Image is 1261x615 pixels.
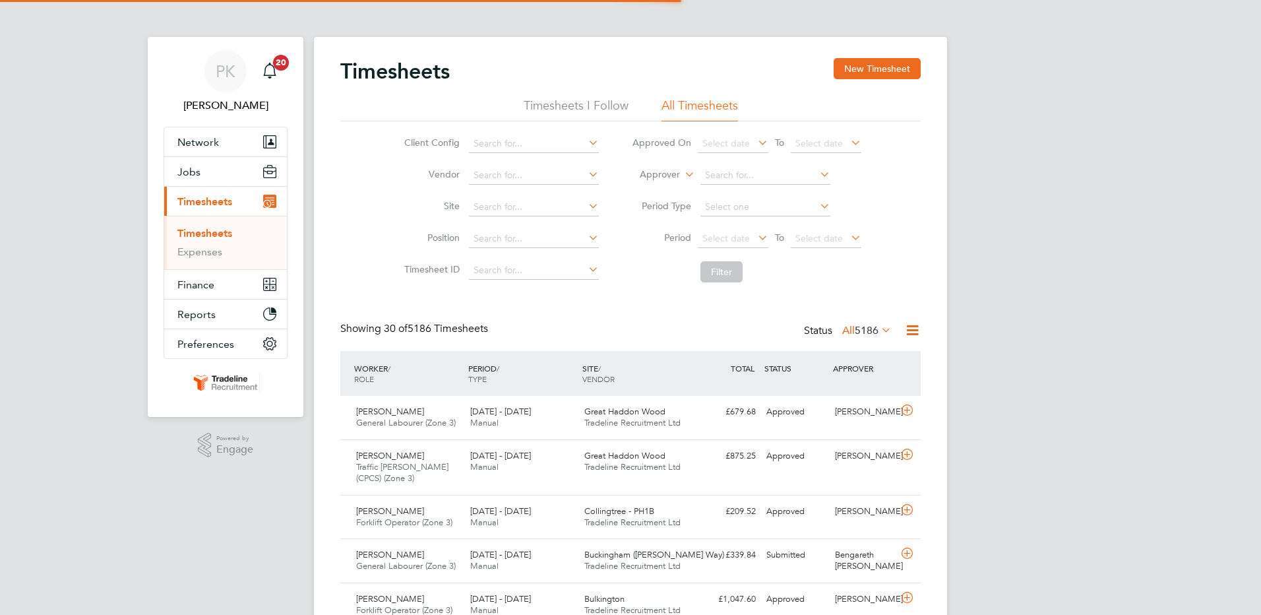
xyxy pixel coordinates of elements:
[761,544,830,566] div: Submitted
[356,450,424,461] span: [PERSON_NAME]
[177,338,234,350] span: Preferences
[584,549,724,560] span: Buckingham ([PERSON_NAME] Way)
[692,401,761,423] div: £679.68
[855,324,878,337] span: 5186
[830,501,898,523] div: [PERSON_NAME]
[400,168,460,180] label: Vendor
[470,549,531,560] span: [DATE] - [DATE]
[469,135,599,153] input: Search for...
[340,322,491,336] div: Showing
[356,517,452,528] span: Forklift Operator (Zone 3)
[470,461,499,472] span: Manual
[148,37,303,417] nav: Main navigation
[164,300,287,329] button: Reports
[579,356,693,391] div: SITE
[524,98,629,121] li: Timesheets I Follow
[384,322,488,335] span: 5186 Timesheets
[470,417,499,428] span: Manual
[177,166,200,178] span: Jobs
[354,373,374,384] span: ROLE
[164,157,287,186] button: Jobs
[465,356,579,391] div: PERIOD
[400,200,460,212] label: Site
[761,445,830,467] div: Approved
[582,373,615,384] span: VENDOR
[700,261,743,282] button: Filter
[257,50,283,92] a: 20
[842,324,892,337] label: All
[164,50,288,113] a: PK[PERSON_NAME]
[356,406,424,417] span: [PERSON_NAME]
[216,63,235,80] span: PK
[356,560,456,571] span: General Labourer (Zone 3)
[356,417,456,428] span: General Labourer (Zone 3)
[164,216,287,269] div: Timesheets
[356,505,424,517] span: [PERSON_NAME]
[771,229,788,246] span: To
[470,505,531,517] span: [DATE] - [DATE]
[273,55,289,71] span: 20
[400,137,460,148] label: Client Config
[177,245,222,258] a: Expenses
[198,433,254,458] a: Powered byEngage
[177,308,216,321] span: Reports
[470,406,531,417] span: [DATE] - [DATE]
[804,322,894,340] div: Status
[216,433,253,444] span: Powered by
[468,373,487,384] span: TYPE
[164,187,287,216] button: Timesheets
[761,401,830,423] div: Approved
[632,200,691,212] label: Period Type
[621,168,680,181] label: Approver
[216,444,253,455] span: Engage
[830,356,898,380] div: APPROVER
[164,98,288,113] span: Patrick Knight
[164,372,288,393] a: Go to home page
[340,58,450,84] h2: Timesheets
[177,227,232,240] a: Timesheets
[584,560,681,571] span: Tradeline Recruitment Ltd
[795,232,843,244] span: Select date
[702,137,750,149] span: Select date
[356,549,424,560] span: [PERSON_NAME]
[830,401,898,423] div: [PERSON_NAME]
[497,363,499,373] span: /
[470,517,499,528] span: Manual
[470,593,531,604] span: [DATE] - [DATE]
[702,232,750,244] span: Select date
[164,329,287,358] button: Preferences
[384,322,408,335] span: 30 of
[830,445,898,467] div: [PERSON_NAME]
[164,127,287,156] button: Network
[584,505,654,517] span: Collingtree - PH1B
[400,232,460,243] label: Position
[356,593,424,604] span: [PERSON_NAME]
[692,501,761,523] div: £209.52
[584,450,665,461] span: Great Haddon Wood
[584,417,681,428] span: Tradeline Recruitment Ltd
[469,166,599,185] input: Search for...
[584,517,681,528] span: Tradeline Recruitment Ltd
[692,445,761,467] div: £875.25
[598,363,601,373] span: /
[584,461,681,472] span: Tradeline Recruitment Ltd
[356,461,448,484] span: Traffic [PERSON_NAME] (CPCS) (Zone 3)
[771,134,788,151] span: To
[470,560,499,571] span: Manual
[761,589,830,610] div: Approved
[584,593,625,604] span: Bulkington
[731,363,754,373] span: TOTAL
[400,263,460,275] label: Timesheet ID
[830,544,898,577] div: Bengareth [PERSON_NAME]
[470,450,531,461] span: [DATE] - [DATE]
[761,501,830,523] div: Approved
[692,589,761,610] div: £1,047.60
[830,589,898,610] div: [PERSON_NAME]
[584,406,665,417] span: Great Haddon Wood
[632,137,691,148] label: Approved On
[661,98,738,121] li: All Timesheets
[834,58,921,79] button: New Timesheet
[191,372,260,393] img: tradelinerecruitment-logo-retina.png
[761,356,830,380] div: STATUS
[692,544,761,566] div: £339.84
